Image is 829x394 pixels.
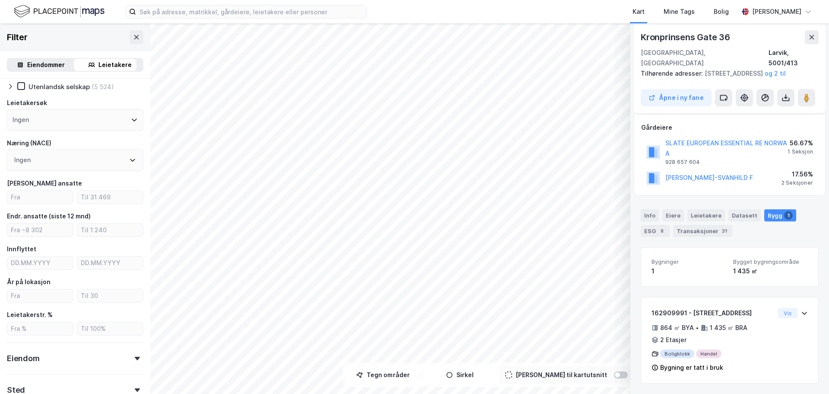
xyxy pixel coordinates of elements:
div: Ingen [13,115,29,125]
div: [PERSON_NAME] [752,6,801,17]
input: Fra % [7,322,73,335]
button: Sirkel [423,366,497,384]
div: Kart [633,6,645,17]
input: DD.MM.YYYY [7,256,73,269]
div: 1 [784,211,793,220]
input: Til 31 469 [77,191,143,204]
span: Bygget bygningsområde [733,258,808,266]
div: Transaksjoner [673,225,732,237]
div: Endr. ansatte (siste 12 mnd) [7,211,91,221]
div: Ingen [14,155,31,165]
div: ESG [641,225,670,237]
div: 1 [652,266,726,276]
div: Bygning er tatt i bruk [660,362,723,373]
div: Innflyttet [7,244,36,254]
div: Eiendom [7,353,40,364]
div: 1 Seksjon [788,148,813,155]
button: Vis [778,308,797,318]
div: 2 Seksjoner [782,179,813,186]
div: Eiere [662,209,684,221]
div: 17.56% [782,169,813,179]
div: 31 [720,227,729,235]
div: 162909991 - [STREET_ADDRESS] [652,308,775,318]
div: Filter [7,30,28,44]
div: 1 435 ㎡ BRA [710,323,747,333]
iframe: Chat Widget [786,352,829,394]
input: Fra [7,289,73,302]
button: Tegn områder [346,366,420,384]
div: Larvik, 5001/413 [769,48,819,68]
div: 56.67% [788,138,813,148]
div: Mine Tags [664,6,695,17]
input: Til 100% [77,322,143,335]
div: 1 435 ㎡ [733,266,808,276]
button: Åpne i ny fane [641,89,712,106]
div: 2 Etasjer [660,335,687,345]
div: 864 ㎡ BYA [660,323,694,333]
div: Leietakersøk [7,98,47,108]
div: Leietakere [687,209,725,221]
div: Leietakere [98,60,132,70]
div: Datasett [728,209,761,221]
input: Fra −8 302 [7,224,73,237]
input: Til 30 [77,289,143,302]
img: logo.f888ab2527a4732fd821a326f86c7f29.svg [14,4,104,19]
div: Info [641,209,659,221]
div: 8 [658,227,666,235]
div: 928 657 604 [665,159,700,166]
div: Leietakerstr. % [7,310,53,320]
input: Søk på adresse, matrikkel, gårdeiere, leietakere eller personer [136,5,367,18]
div: Utenlandsk selskap [28,83,90,91]
div: (5 524) [92,83,114,91]
input: Til 1 240 [77,224,143,237]
div: Næring (NACE) [7,138,51,148]
div: Bygg [764,209,796,221]
div: [PERSON_NAME] ansatte [7,178,82,189]
div: Gårdeiere [641,122,818,133]
div: [GEOGRAPHIC_DATA], [GEOGRAPHIC_DATA] [641,48,769,68]
div: Kontrollprogram for chat [786,352,829,394]
div: Kronprinsens Gate 36 [641,30,732,44]
div: Eiendommer [27,60,65,70]
span: Bygninger [652,258,726,266]
span: Tilhørende adresser: [641,70,705,77]
div: • [696,324,699,331]
div: [STREET_ADDRESS] [641,68,812,79]
div: År på lokasjon [7,277,51,287]
div: Bolig [714,6,729,17]
div: [PERSON_NAME] til kartutsnitt [516,370,607,380]
input: DD.MM.YYYY [77,256,143,269]
input: Fra [7,191,73,204]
